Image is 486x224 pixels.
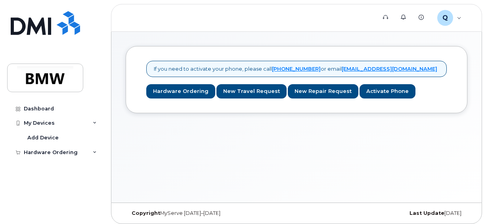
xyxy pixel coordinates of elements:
a: Activate Phone [360,84,415,99]
strong: Last Update [409,210,444,216]
a: [EMAIL_ADDRESS][DOMAIN_NAME] [342,66,437,72]
p: If you need to activate your phone, please call or email [154,65,437,73]
div: MyServe [DATE]–[DATE] [126,210,239,216]
div: [DATE] [354,210,467,216]
a: Hardware Ordering [146,84,215,99]
a: [PHONE_NUMBER] [272,66,321,72]
a: New Repair Request [288,84,358,99]
strong: Copyright [132,210,160,216]
a: New Travel Request [216,84,287,99]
